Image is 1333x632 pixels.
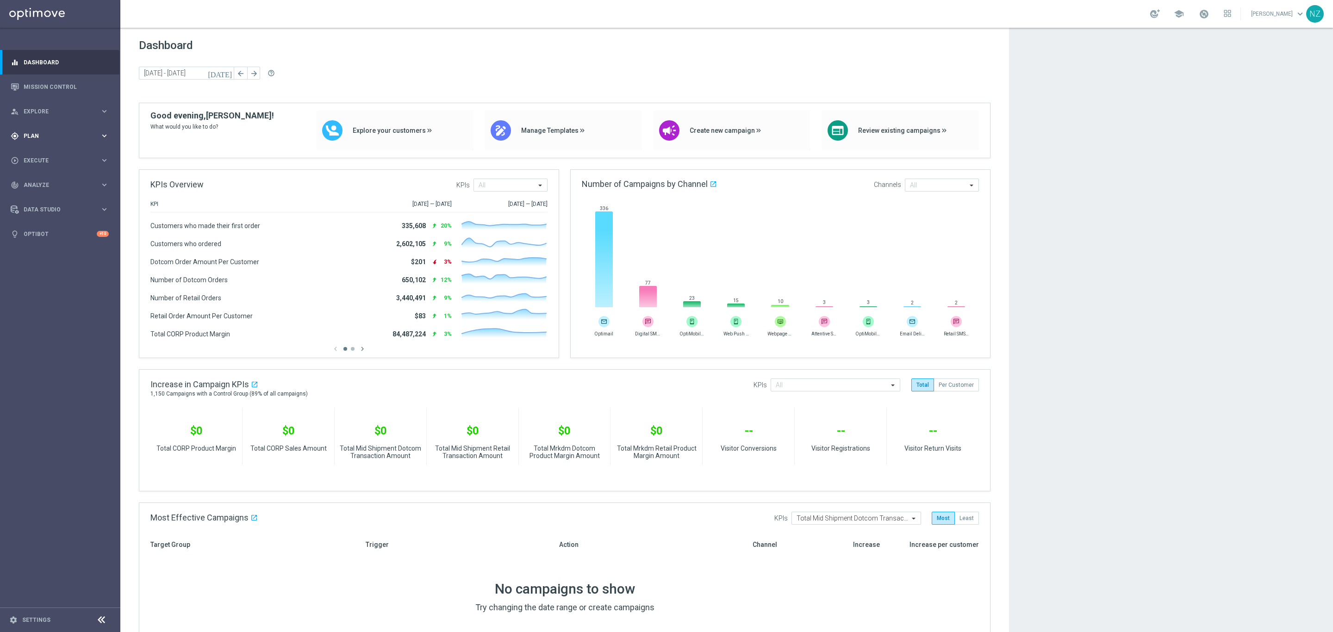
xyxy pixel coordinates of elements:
div: Plan [11,132,100,140]
i: equalizer [11,58,19,67]
button: person_search Explore keyboard_arrow_right [10,108,109,115]
button: Data Studio keyboard_arrow_right [10,206,109,213]
button: lightbulb Optibot +10 [10,230,109,238]
button: equalizer Dashboard [10,59,109,66]
a: Optibot [24,222,97,246]
span: Explore [24,109,100,114]
i: keyboard_arrow_right [100,131,109,140]
a: Settings [22,617,50,623]
div: Explore [11,107,100,116]
span: Data Studio [24,207,100,212]
i: gps_fixed [11,132,19,140]
i: person_search [11,107,19,116]
i: keyboard_arrow_right [100,205,109,214]
button: play_circle_outline Execute keyboard_arrow_right [10,157,109,164]
a: Mission Control [24,74,109,99]
i: keyboard_arrow_right [100,180,109,189]
div: Dashboard [11,50,109,74]
div: Data Studio [11,205,100,214]
i: lightbulb [11,230,19,238]
span: Execute [24,158,100,163]
button: gps_fixed Plan keyboard_arrow_right [10,132,109,140]
div: Optibot [11,222,109,246]
span: school [1174,9,1184,19]
i: settings [9,616,18,624]
div: NZ [1306,5,1324,23]
a: Dashboard [24,50,109,74]
div: Execute [11,156,100,165]
div: Mission Control [11,74,109,99]
i: play_circle_outline [11,156,19,165]
div: +10 [97,231,109,237]
span: Analyze [24,182,100,188]
button: Mission Control [10,83,109,91]
i: keyboard_arrow_right [100,156,109,165]
a: [PERSON_NAME]keyboard_arrow_down [1250,7,1306,21]
button: track_changes Analyze keyboard_arrow_right [10,181,109,189]
i: track_changes [11,181,19,189]
div: Analyze [11,181,100,189]
i: keyboard_arrow_right [100,107,109,116]
span: keyboard_arrow_down [1295,9,1305,19]
span: Plan [24,133,100,139]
